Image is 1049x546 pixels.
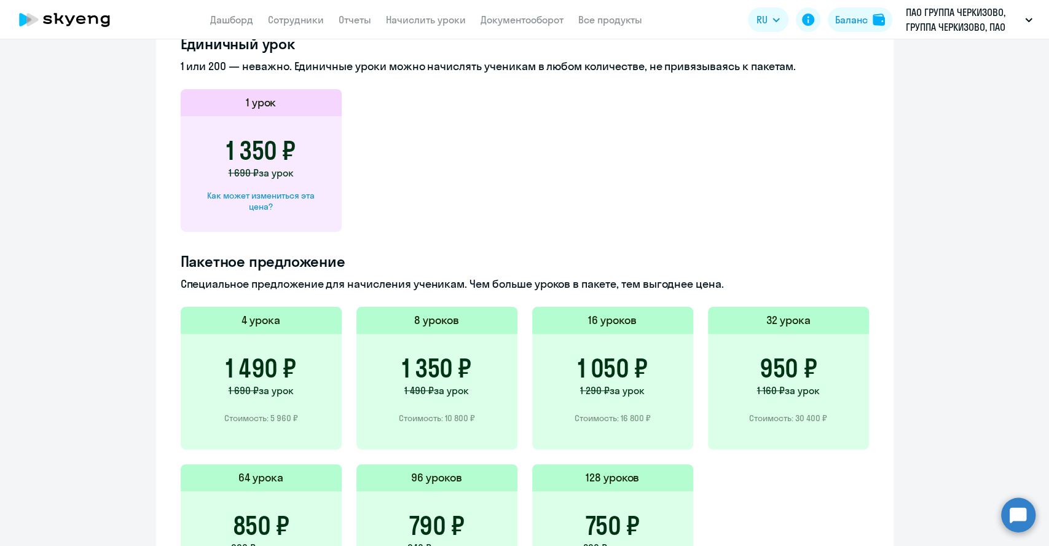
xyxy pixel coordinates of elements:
h3: 1 050 ₽ [578,354,648,383]
span: за урок [259,384,294,397]
p: Стоимость: 30 400 ₽ [749,413,827,424]
span: 1 690 ₽ [229,167,259,179]
span: 1 290 ₽ [580,384,610,397]
span: за урок [259,167,294,179]
h3: 1 350 ₽ [402,354,471,383]
h4: Единичный урок [181,34,869,53]
button: ПАО ГРУППА ЧЕРКИЗОВО, ГРУППА ЧЕРКИЗОВО, ПАО [900,5,1039,34]
h3: 950 ₽ [760,354,817,383]
p: ПАО ГРУППА ЧЕРКИЗОВО, ГРУППА ЧЕРКИЗОВО, ПАО [906,5,1020,34]
button: Балансbalance [828,7,892,32]
img: balance [873,14,885,26]
h3: 790 ₽ [409,511,465,540]
h5: 96 уроков [411,470,462,486]
a: Все продукты [578,14,642,26]
a: Отчеты [339,14,371,26]
h3: 1 490 ₽ [226,354,296,383]
div: Как может измениться эта цена? [200,190,322,212]
span: RU [756,12,768,27]
a: Дашборд [210,14,253,26]
h3: 750 ₽ [586,511,640,540]
a: Сотрудники [268,14,324,26]
span: за урок [610,384,645,397]
button: RU [748,7,788,32]
span: за урок [434,384,469,397]
p: 1 или 200 — неважно. Единичные уроки можно начислять ученикам в любом количестве, не привязываясь... [181,58,869,74]
h5: 4 урока [242,312,280,328]
p: Стоимость: 16 800 ₽ [575,413,651,424]
h3: 850 ₽ [233,511,289,540]
div: Баланс [835,12,868,27]
h5: 128 уроков [586,470,640,486]
span: 1 690 ₽ [229,384,259,397]
h5: 32 урока [766,312,811,328]
h3: 1 350 ₽ [226,136,296,165]
h5: 16 уроков [588,312,637,328]
p: Специальное предложение для начисления ученикам. Чем больше уроков в пакете, тем выгоднее цена. [181,276,869,292]
span: 1 490 ₽ [404,384,434,397]
a: Документооборот [481,14,564,26]
h5: 1 урок [246,95,277,111]
p: Стоимость: 5 960 ₽ [224,413,298,424]
p: Стоимость: 10 800 ₽ [399,413,475,424]
h5: 64 урока [238,470,283,486]
h4: Пакетное предложение [181,251,869,271]
span: за урок [785,384,820,397]
h5: 8 уроков [414,312,459,328]
span: 1 160 ₽ [757,384,785,397]
a: Начислить уроки [386,14,466,26]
